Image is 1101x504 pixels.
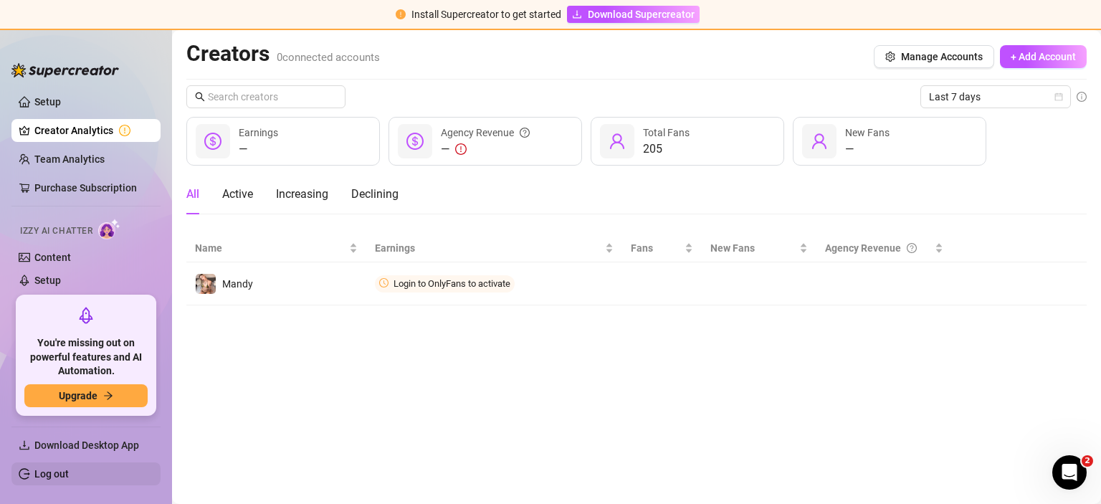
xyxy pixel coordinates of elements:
span: download [19,439,30,451]
span: You're missing out on powerful features and AI Automation. [24,336,148,379]
span: rocket [77,307,95,324]
span: Install Supercreator to get started [411,9,561,20]
a: Log out [34,468,69,480]
a: Creator Analytics exclamation-circle [34,119,149,142]
span: user [811,133,828,150]
span: Manage Accounts [901,51,983,62]
button: + Add Account [1000,45,1087,68]
button: Manage Accounts [874,45,994,68]
span: Earnings [239,127,278,138]
div: Increasing [276,186,328,203]
span: Last 7 days [929,86,1062,108]
iframe: Intercom live chat [1052,455,1087,490]
span: setting [885,52,895,62]
span: info-circle [1077,92,1087,102]
span: Izzy AI Chatter [20,224,92,238]
span: 2 [1082,455,1093,467]
h2: Creators [186,40,380,67]
span: question-circle [520,125,530,141]
span: Login to OnlyFans to activate [394,278,510,289]
div: — [441,141,530,158]
span: dollar-circle [204,133,221,150]
button: Upgradearrow-right [24,384,148,407]
span: New Fans [845,127,890,138]
span: exclamation-circle [455,143,467,155]
div: Declining [351,186,399,203]
div: Agency Revenue [441,125,530,141]
span: + Add Account [1011,51,1076,62]
span: Download Supercreator [588,6,695,22]
th: Name [186,234,366,262]
span: arrow-right [103,391,113,401]
span: Upgrade [59,390,97,401]
a: Download Supercreator [567,6,700,23]
span: Name [195,240,346,256]
span: Download Desktop App [34,439,139,451]
span: Mandy [222,278,253,290]
div: Active [222,186,253,203]
span: exclamation-circle [396,9,406,19]
span: Total Fans [643,127,690,138]
div: All [186,186,199,203]
span: search [195,92,205,102]
th: Fans [622,234,702,262]
div: 205 [643,141,690,158]
th: New Fans [702,234,816,262]
img: logo-BBDzfeDw.svg [11,63,119,77]
span: download [572,9,582,19]
span: dollar-circle [406,133,424,150]
div: Agency Revenue [825,240,931,256]
span: user [609,133,626,150]
span: clock-circle [379,278,389,287]
th: Earnings [366,234,621,262]
span: New Fans [710,240,796,256]
a: Purchase Subscription [34,176,149,199]
span: 0 connected accounts [277,51,380,64]
a: Setup [34,275,61,286]
a: Team Analytics [34,153,105,165]
div: — [845,141,890,158]
span: calendar [1054,92,1063,101]
span: Earnings [375,240,601,256]
img: AI Chatter [98,219,120,239]
a: Content [34,252,71,263]
img: Mandy [196,274,216,294]
a: Setup [34,96,61,108]
span: question-circle [907,240,917,256]
div: — [239,141,278,158]
span: Fans [631,240,682,256]
input: Search creators [208,89,325,105]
